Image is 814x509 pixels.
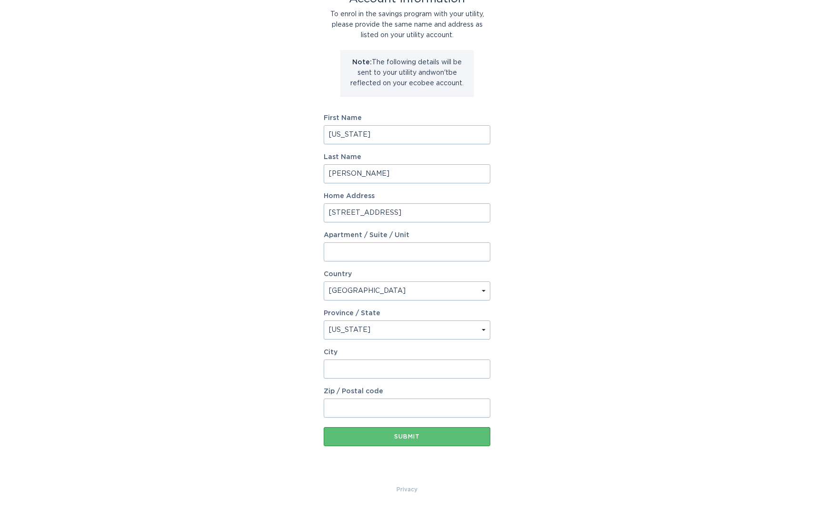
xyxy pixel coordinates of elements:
p: The following details will be sent to your utility and won't be reflected on your ecobee account. [347,57,467,89]
strong: Note: [352,59,372,66]
label: Apartment / Suite / Unit [324,232,490,239]
label: Last Name [324,154,490,160]
label: City [324,349,490,356]
div: To enrol in the savings program with your utility, please provide the same name and address as li... [324,9,490,40]
label: Province / State [324,310,380,317]
button: Submit [324,427,490,446]
label: Zip / Postal code [324,388,490,395]
label: Country [324,271,352,278]
a: Privacy Policy & Terms of Use [397,484,417,495]
label: Home Address [324,193,490,200]
label: First Name [324,115,490,121]
div: Submit [328,434,486,439]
